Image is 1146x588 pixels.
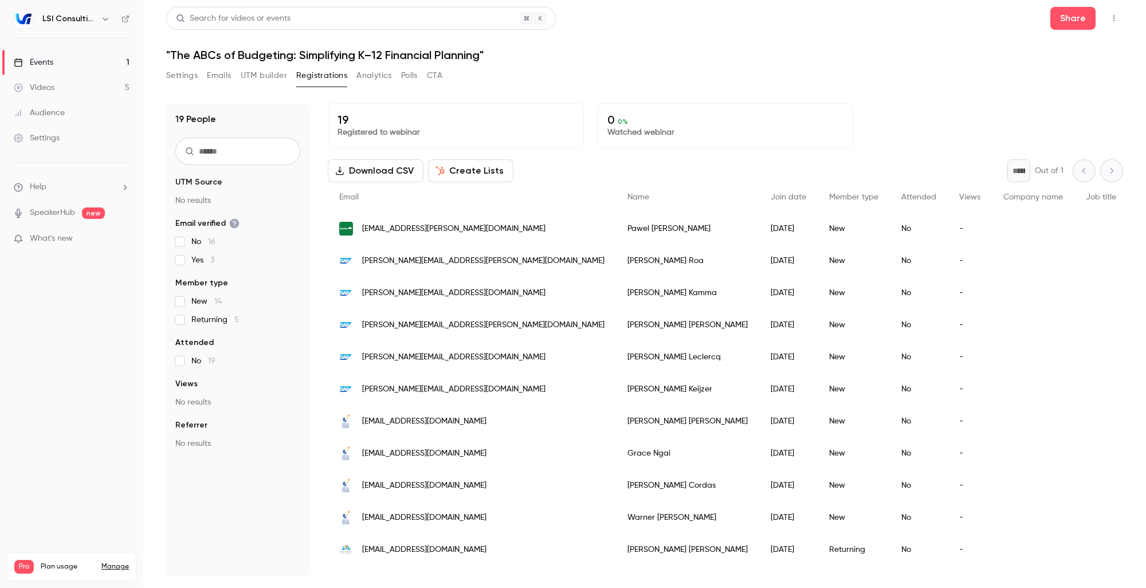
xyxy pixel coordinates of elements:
div: [DATE] [759,501,818,534]
div: - [948,469,992,501]
button: Registrations [296,66,347,85]
div: New [818,437,890,469]
img: seattleschools.org [339,414,353,428]
span: 14 [214,297,222,305]
span: Email verified [175,218,240,229]
button: CTA [427,66,442,85]
div: - [948,534,992,566]
div: Settings [14,132,60,144]
div: [PERSON_NAME] [PERSON_NAME] [616,534,759,566]
button: Settings [166,66,198,85]
div: - [948,341,992,373]
p: Watched webinar [607,127,844,138]
span: [EMAIL_ADDRESS][PERSON_NAME][DOMAIN_NAME] [362,223,545,235]
div: - [948,501,992,534]
div: [DATE] [759,534,818,566]
a: Manage [101,562,129,571]
span: 0 % [618,117,628,126]
span: Attended [901,193,936,201]
div: New [818,373,890,405]
span: No [191,236,215,248]
span: Help [30,181,46,193]
div: No [890,245,948,277]
span: [PERSON_NAME][EMAIL_ADDRESS][PERSON_NAME][DOMAIN_NAME] [362,319,605,331]
div: No [890,309,948,341]
span: new [82,207,105,219]
span: [PERSON_NAME][EMAIL_ADDRESS][DOMAIN_NAME] [362,351,545,363]
img: sap.com [339,318,353,332]
div: New [818,405,890,437]
span: [PERSON_NAME][EMAIL_ADDRESS][DOMAIN_NAME] [362,383,545,395]
div: [PERSON_NAME] [PERSON_NAME] [616,405,759,437]
div: No [890,277,948,309]
span: Join date [771,193,806,201]
div: No [890,501,948,534]
div: Warner [PERSON_NAME] [616,501,759,534]
img: sap.com [339,286,353,300]
div: No [890,437,948,469]
li: help-dropdown-opener [14,181,129,193]
div: [DATE] [759,277,818,309]
span: [EMAIL_ADDRESS][DOMAIN_NAME] [362,512,486,524]
div: [PERSON_NAME] Cordas [616,469,759,501]
button: Analytics [356,66,392,85]
div: New [818,501,890,534]
div: [DATE] [759,373,818,405]
h6: LSI Consulting [42,13,96,25]
div: No [890,373,948,405]
img: sap.com [339,382,353,396]
p: 0 [607,113,844,127]
button: UTM builder [241,66,287,85]
div: Pawel [PERSON_NAME] [616,213,759,245]
div: [DATE] [759,309,818,341]
div: [PERSON_NAME] [PERSON_NAME] [616,309,759,341]
div: [DATE] [759,245,818,277]
span: UTM Source [175,177,222,188]
div: No [890,213,948,245]
div: [PERSON_NAME] Leclercq [616,341,759,373]
img: gov.mb.ca [339,222,353,236]
div: - [948,437,992,469]
h1: "The ABCs of Budgeting: Simplifying K–12 Financial Planning" [166,48,1123,62]
img: seattleschools.org [339,479,353,492]
h1: 19 People [175,112,216,126]
div: No [890,534,948,566]
button: Share [1050,7,1096,30]
div: New [818,469,890,501]
div: New [818,277,890,309]
div: [DATE] [759,341,818,373]
div: [PERSON_NAME] Roa [616,245,759,277]
div: New [818,245,890,277]
p: No results [175,438,300,449]
span: Name [627,193,649,201]
span: Attended [175,337,214,348]
img: sap.com [339,254,353,268]
button: Polls [401,66,418,85]
span: What's new [30,233,73,245]
span: Pro [14,560,34,574]
div: - [948,309,992,341]
span: No [191,355,215,367]
span: Yes [191,254,214,266]
div: No [890,341,948,373]
div: No [890,469,948,501]
div: New [818,213,890,245]
span: Email [339,193,359,201]
span: Member type [829,193,878,201]
img: LSI Consulting [14,10,33,28]
span: Views [175,378,198,390]
img: seattleschools.org [339,511,353,524]
span: Returning [191,314,239,326]
span: Referrer [175,420,207,431]
span: [PERSON_NAME][EMAIL_ADDRESS][DOMAIN_NAME] [362,287,545,299]
div: - [948,245,992,277]
p: No results [175,195,300,206]
div: Returning [818,534,890,566]
p: No results [175,397,300,408]
div: New [818,309,890,341]
div: [DATE] [759,469,818,501]
div: Grace Ngai [616,437,759,469]
p: Registered to webinar [337,127,574,138]
div: - [948,405,992,437]
span: Job title [1086,193,1116,201]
